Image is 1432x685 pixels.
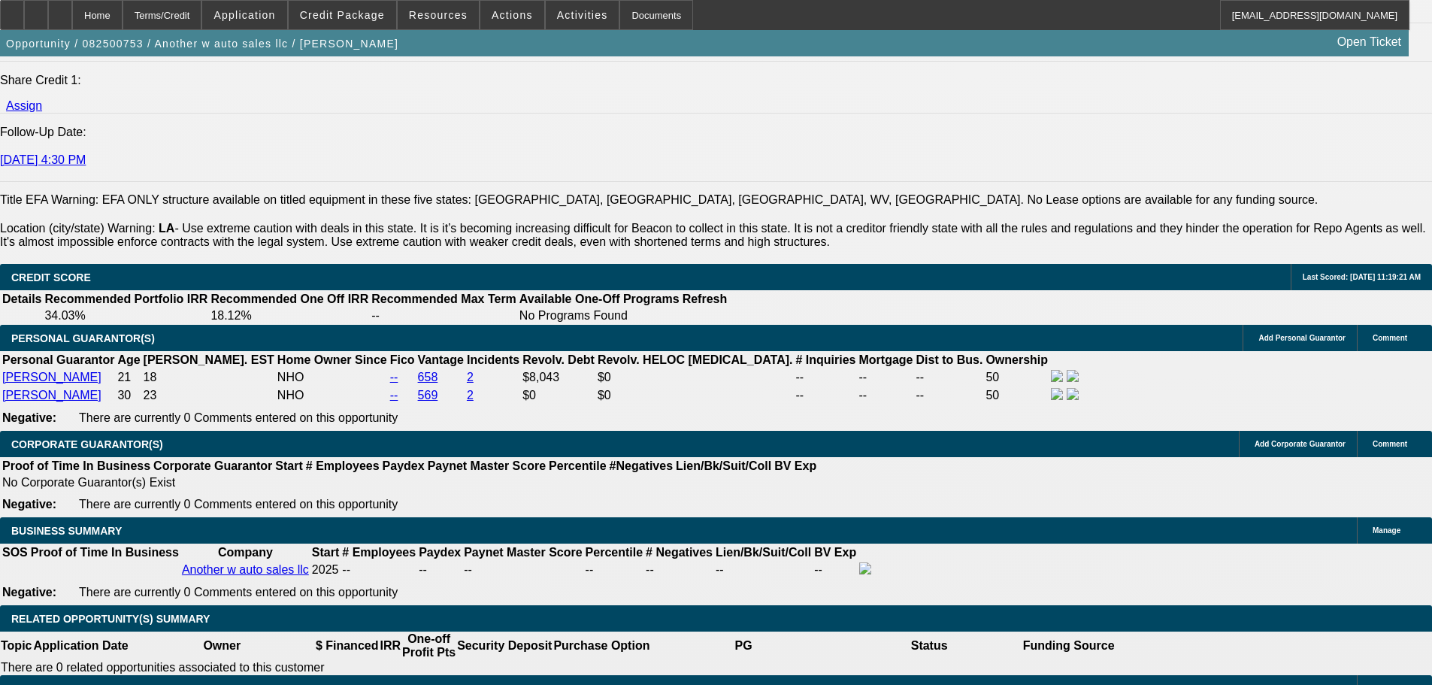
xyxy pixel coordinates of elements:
th: Owner [129,632,315,660]
button: Application [202,1,286,29]
span: There are currently 0 Comments entered on this opportunity [79,498,398,511]
b: # Negatives [646,546,713,559]
span: There are currently 0 Comments entered on this opportunity [79,586,398,599]
span: RELATED OPPORTUNITY(S) SUMMARY [11,613,210,625]
span: BUSINESS SUMMARY [11,525,122,537]
span: Opportunity / 082500753 / Another w auto sales llc / [PERSON_NAME] [6,38,398,50]
div: -- [646,563,713,577]
a: 2 [467,389,474,402]
img: linkedin-icon.png [1067,370,1079,382]
b: Percentile [549,459,606,472]
span: PERSONAL GUARANTOR(S) [11,332,155,344]
label: EFA ONLY structure available on titled equipment in these five states: [GEOGRAPHIC_DATA], [GEOGRA... [102,193,1318,206]
b: Dist to Bus. [916,353,983,366]
b: BV Exp [774,459,816,472]
th: PG [650,632,836,660]
b: Negative: [2,498,56,511]
b: Percentile [586,546,643,559]
b: Lien/Bk/Suit/Coll [716,546,811,559]
span: Add Corporate Guarantor [1255,440,1346,448]
th: Recommended One Off IRR [210,292,369,307]
b: # Employees [342,546,416,559]
td: 30 [117,387,141,404]
th: Recommended Max Term [371,292,517,307]
b: #Negatives [610,459,674,472]
th: Application Date [32,632,129,660]
td: 18.12% [210,308,369,323]
b: LA [159,222,174,235]
span: Resources [409,9,468,21]
a: [PERSON_NAME] [2,389,101,402]
span: Add Personal Guarantor [1258,334,1346,342]
b: # Employees [306,459,380,472]
td: $0 [597,369,794,386]
span: Comment [1373,334,1407,342]
td: -- [916,387,984,404]
a: Open Ticket [1331,29,1407,55]
td: -- [418,562,462,578]
b: Incidents [467,353,519,366]
td: -- [813,562,857,578]
b: Vantage [418,353,464,366]
b: Lien/Bk/Suit/Coll [676,459,771,472]
span: Activities [557,9,608,21]
td: $0 [522,387,595,404]
b: Start [312,546,339,559]
th: Proof of Time In Business [2,459,151,474]
th: Refresh [682,292,728,307]
td: No Programs Found [519,308,680,323]
img: facebook-icon.png [1051,388,1063,400]
b: Revolv. HELOC [MEDICAL_DATA]. [598,353,793,366]
td: 2025 [311,562,340,578]
td: -- [371,308,517,323]
th: Details [2,292,42,307]
b: Start [275,459,302,472]
a: 658 [418,371,438,383]
b: Personal Guarantor [2,353,114,366]
span: CREDIT SCORE [11,271,91,283]
td: No Corporate Guarantor(s) Exist [2,475,823,490]
b: Revolv. Debt [522,353,595,366]
td: -- [795,387,856,404]
b: Paydex [383,459,425,472]
td: -- [858,387,914,404]
b: Corporate Guarantor [153,459,272,472]
b: Age [117,353,140,366]
img: facebook-icon.png [1051,370,1063,382]
th: SOS [2,545,29,560]
b: [PERSON_NAME]. EST [144,353,274,366]
b: Negative: [2,586,56,599]
td: $0 [597,387,794,404]
b: Paynet Master Score [464,546,582,559]
td: 50 [985,387,1049,404]
span: Actions [492,9,533,21]
td: 21 [117,369,141,386]
b: Ownership [985,353,1048,366]
td: -- [795,369,856,386]
img: facebook-icon.png [859,562,871,574]
th: One-off Profit Pts [401,632,456,660]
a: 2 [467,371,474,383]
button: Resources [398,1,479,29]
a: [PERSON_NAME] [2,371,101,383]
td: 23 [143,387,275,404]
td: -- [916,369,984,386]
a: Assign [6,99,42,112]
b: Mortgage [859,353,913,366]
img: linkedin-icon.png [1067,388,1079,400]
th: Security Deposit [456,632,553,660]
a: 569 [418,389,438,402]
div: -- [586,563,643,577]
td: $8,043 [522,369,595,386]
th: Recommended Portfolio IRR [44,292,208,307]
button: Credit Package [289,1,396,29]
button: Activities [546,1,619,29]
th: Status [837,632,1022,660]
b: Paydex [419,546,461,559]
span: CORPORATE GUARANTOR(S) [11,438,163,450]
th: Funding Source [1022,632,1116,660]
b: Negative: [2,411,56,424]
b: # Inquiries [795,353,855,366]
b: Paynet Master Score [428,459,546,472]
span: Manage [1373,526,1400,535]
